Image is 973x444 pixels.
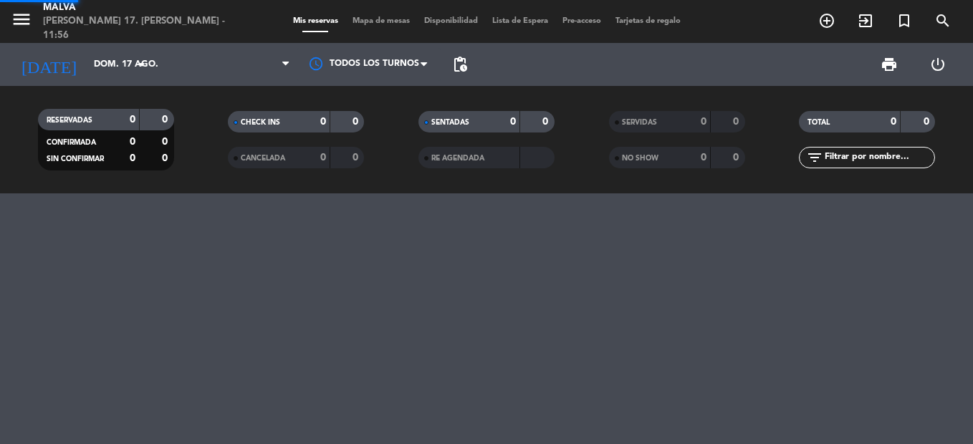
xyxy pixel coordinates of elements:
strong: 0 [162,153,171,163]
span: NO SHOW [622,155,658,162]
span: RESERVADAS [47,117,92,124]
i: [DATE] [11,49,87,80]
button: menu [11,9,32,35]
i: power_settings_new [929,56,946,73]
strong: 0 [130,137,135,147]
i: add_circle_outline [818,12,835,29]
span: print [881,56,898,73]
strong: 0 [162,115,171,125]
strong: 0 [320,153,326,163]
i: search [934,12,952,29]
span: pending_actions [451,56,469,73]
i: menu [11,9,32,30]
strong: 0 [891,117,896,127]
strong: 0 [733,117,742,127]
span: RESERVAR MESA [807,9,846,33]
strong: 0 [733,153,742,163]
i: exit_to_app [857,12,874,29]
i: arrow_drop_down [133,56,150,73]
strong: 0 [701,153,706,163]
strong: 0 [701,117,706,127]
strong: 0 [130,115,135,125]
strong: 0 [130,153,135,163]
span: Mis reservas [286,17,345,25]
span: Reserva especial [885,9,924,33]
span: Mapa de mesas [345,17,417,25]
span: CONFIRMADA [47,139,96,146]
span: Tarjetas de regalo [608,17,688,25]
div: [PERSON_NAME] 17. [PERSON_NAME] - 11:56 [43,14,233,42]
span: BUSCAR [924,9,962,33]
span: CANCELADA [241,155,285,162]
strong: 0 [924,117,932,127]
span: SIN CONFIRMAR [47,155,104,163]
span: SENTADAS [431,119,469,126]
span: CHECK INS [241,119,280,126]
span: WALK IN [846,9,885,33]
strong: 0 [320,117,326,127]
i: turned_in_not [896,12,913,29]
span: TOTAL [807,119,830,126]
strong: 0 [353,153,361,163]
span: RE AGENDADA [431,155,484,162]
strong: 0 [510,117,516,127]
input: Filtrar por nombre... [823,150,934,165]
div: LOG OUT [914,43,962,86]
div: Malva [43,1,233,15]
strong: 0 [162,137,171,147]
strong: 0 [353,117,361,127]
span: SERVIDAS [622,119,657,126]
strong: 0 [542,117,551,127]
span: Disponibilidad [417,17,485,25]
i: filter_list [806,149,823,166]
span: Lista de Espera [485,17,555,25]
span: Pre-acceso [555,17,608,25]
